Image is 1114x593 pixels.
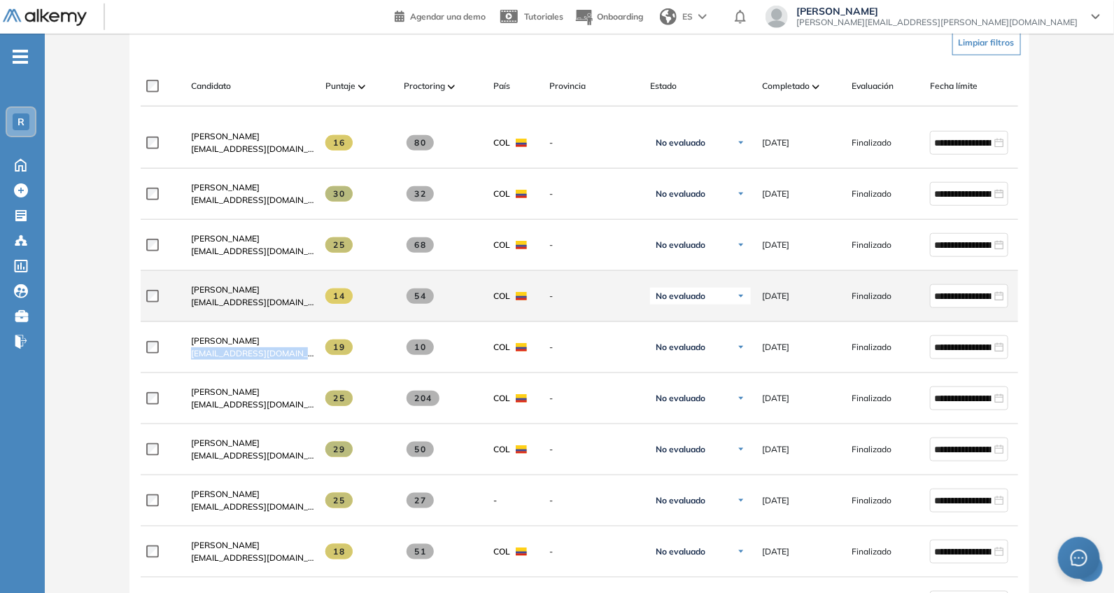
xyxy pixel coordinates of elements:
[737,190,745,198] img: Ícono de flecha
[493,80,510,92] span: País
[762,494,789,507] span: [DATE]
[516,547,527,556] img: COL
[13,55,28,58] i: -
[549,443,639,456] span: -
[737,241,745,249] img: Ícono de flecha
[737,496,745,505] img: Ícono de flecha
[407,237,434,253] span: 68
[191,194,314,207] span: [EMAIL_ADDRESS][DOMAIN_NAME]
[191,232,314,245] a: [PERSON_NAME]
[852,392,891,405] span: Finalizado
[191,347,314,360] span: [EMAIL_ADDRESS][DOMAIN_NAME]
[852,443,891,456] span: Finalizado
[516,292,527,300] img: COL
[407,391,439,406] span: 204
[407,186,434,202] span: 32
[524,11,563,22] span: Tutoriales
[407,288,434,304] span: 54
[191,398,314,411] span: [EMAIL_ADDRESS][DOMAIN_NAME]
[762,392,789,405] span: [DATE]
[191,233,260,244] span: [PERSON_NAME]
[191,386,314,398] a: [PERSON_NAME]
[762,137,789,149] span: [DATE]
[549,188,639,200] span: -
[762,443,789,456] span: [DATE]
[191,296,314,309] span: [EMAIL_ADDRESS][DOMAIN_NAME]
[191,143,314,155] span: [EMAIL_ADDRESS][DOMAIN_NAME]
[516,190,527,198] img: COL
[549,392,639,405] span: -
[516,241,527,249] img: COL
[650,80,677,92] span: Estado
[656,342,705,353] span: No evaluado
[516,394,527,403] img: COL
[493,545,510,558] span: COL
[325,493,353,508] span: 25
[191,386,260,397] span: [PERSON_NAME]
[656,188,705,200] span: No evaluado
[3,9,87,27] img: Logo
[493,341,510,354] span: COL
[407,493,434,508] span: 27
[404,80,445,92] span: Proctoring
[191,182,260,193] span: [PERSON_NAME]
[325,80,355,92] span: Puntaje
[660,8,677,25] img: world
[325,186,353,202] span: 30
[191,335,260,346] span: [PERSON_NAME]
[325,288,353,304] span: 14
[737,292,745,300] img: Ícono de flecha
[358,85,365,89] img: [missing "en.ARROW_ALT" translation]
[796,17,1078,28] span: [PERSON_NAME][EMAIL_ADDRESS][PERSON_NAME][DOMAIN_NAME]
[737,445,745,454] img: Ícono de flecha
[852,80,894,92] span: Evaluación
[516,445,527,454] img: COL
[516,343,527,351] img: COL
[191,130,314,143] a: [PERSON_NAME]
[656,291,705,302] span: No evaluado
[325,442,353,457] span: 29
[191,552,314,564] span: [EMAIL_ADDRESS][DOMAIN_NAME]
[395,7,486,24] a: Agendar una demo
[410,11,486,22] span: Agendar una demo
[493,494,497,507] span: -
[191,501,314,513] span: [EMAIL_ADDRESS][DOMAIN_NAME]
[549,137,639,149] span: -
[493,392,510,405] span: COL
[191,438,260,448] span: [PERSON_NAME]
[656,137,705,148] span: No evaluado
[762,545,789,558] span: [DATE]
[656,393,705,404] span: No evaluado
[191,335,314,347] a: [PERSON_NAME]
[325,340,353,355] span: 19
[852,341,891,354] span: Finalizado
[325,391,353,406] span: 25
[407,135,434,151] span: 80
[796,6,1078,17] span: [PERSON_NAME]
[448,85,455,89] img: [missing "en.ARROW_ALT" translation]
[191,284,260,295] span: [PERSON_NAME]
[574,2,643,32] button: Onboarding
[737,547,745,556] img: Ícono de flecha
[656,495,705,506] span: No evaluado
[407,442,434,457] span: 50
[852,188,891,200] span: Finalizado
[191,449,314,462] span: [EMAIL_ADDRESS][DOMAIN_NAME]
[762,80,810,92] span: Completado
[1071,550,1087,566] span: message
[493,137,510,149] span: COL
[852,290,891,302] span: Finalizado
[191,181,314,194] a: [PERSON_NAME]
[852,239,891,251] span: Finalizado
[698,14,707,20] img: arrow
[549,239,639,251] span: -
[325,135,353,151] span: 16
[493,239,510,251] span: COL
[812,85,819,89] img: [missing "en.ARROW_ALT" translation]
[656,239,705,251] span: No evaluado
[852,137,891,149] span: Finalizado
[737,139,745,147] img: Ícono de flecha
[549,341,639,354] span: -
[191,437,314,449] a: [PERSON_NAME]
[191,489,260,499] span: [PERSON_NAME]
